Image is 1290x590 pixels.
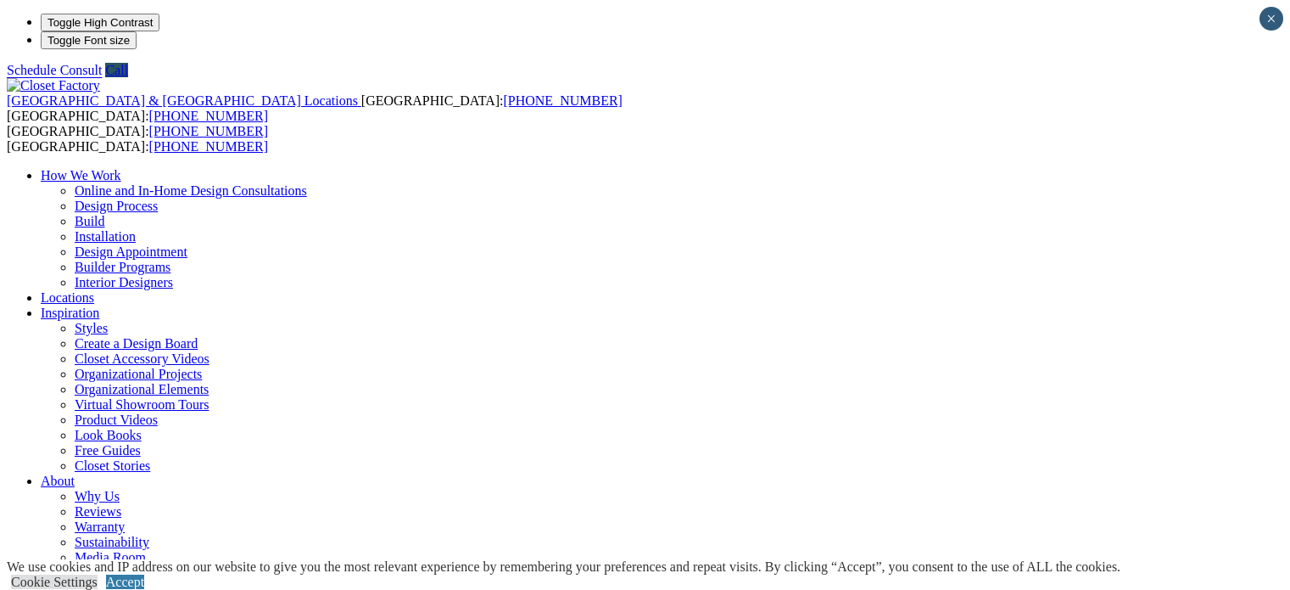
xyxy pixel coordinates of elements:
a: Online and In-Home Design Consultations [75,183,307,198]
a: [GEOGRAPHIC_DATA] & [GEOGRAPHIC_DATA] Locations [7,93,361,108]
a: [PHONE_NUMBER] [503,93,622,108]
a: Sustainability [75,535,149,549]
span: [GEOGRAPHIC_DATA]: [GEOGRAPHIC_DATA]: [7,124,268,154]
a: Accept [106,575,144,589]
a: Create a Design Board [75,336,198,351]
a: Virtual Showroom Tours [75,397,209,412]
a: Styles [75,321,108,335]
a: Reviews [75,504,121,519]
a: Design Appointment [75,244,187,259]
a: Warranty [75,520,125,534]
img: Closet Factory [7,78,100,93]
a: Product Videos [75,413,158,427]
a: Schedule Consult [7,63,102,77]
a: Interior Designers [75,275,173,289]
span: Toggle High Contrast [47,16,153,29]
div: We use cookies and IP address on our website to give you the most relevant experience by remember... [7,559,1120,575]
a: [PHONE_NUMBER] [149,109,268,123]
span: [GEOGRAPHIC_DATA] & [GEOGRAPHIC_DATA] Locations [7,93,358,108]
a: Closet Accessory Videos [75,351,209,366]
span: [GEOGRAPHIC_DATA]: [GEOGRAPHIC_DATA]: [7,93,623,123]
button: Toggle High Contrast [41,14,159,31]
a: [PHONE_NUMBER] [149,139,268,154]
a: Build [75,214,105,228]
a: Organizational Projects [75,367,202,381]
a: About [41,474,75,488]
a: Installation [75,229,136,244]
a: Builder Programs [75,260,170,274]
a: Inspiration [41,306,99,320]
a: Cookie Settings [11,575,98,589]
span: Toggle Font size [47,34,130,47]
a: Call [105,63,128,77]
a: [PHONE_NUMBER] [149,124,268,138]
a: Free Guides [75,443,141,458]
button: Toggle Font size [41,31,137,49]
a: Design Process [75,199,158,213]
a: Why Us [75,489,120,503]
a: Locations [41,290,94,305]
button: Close [1259,7,1283,31]
a: Look Books [75,428,142,442]
a: How We Work [41,168,121,183]
a: Closet Stories [75,458,150,473]
a: Media Room [75,550,146,565]
a: Organizational Elements [75,382,209,396]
